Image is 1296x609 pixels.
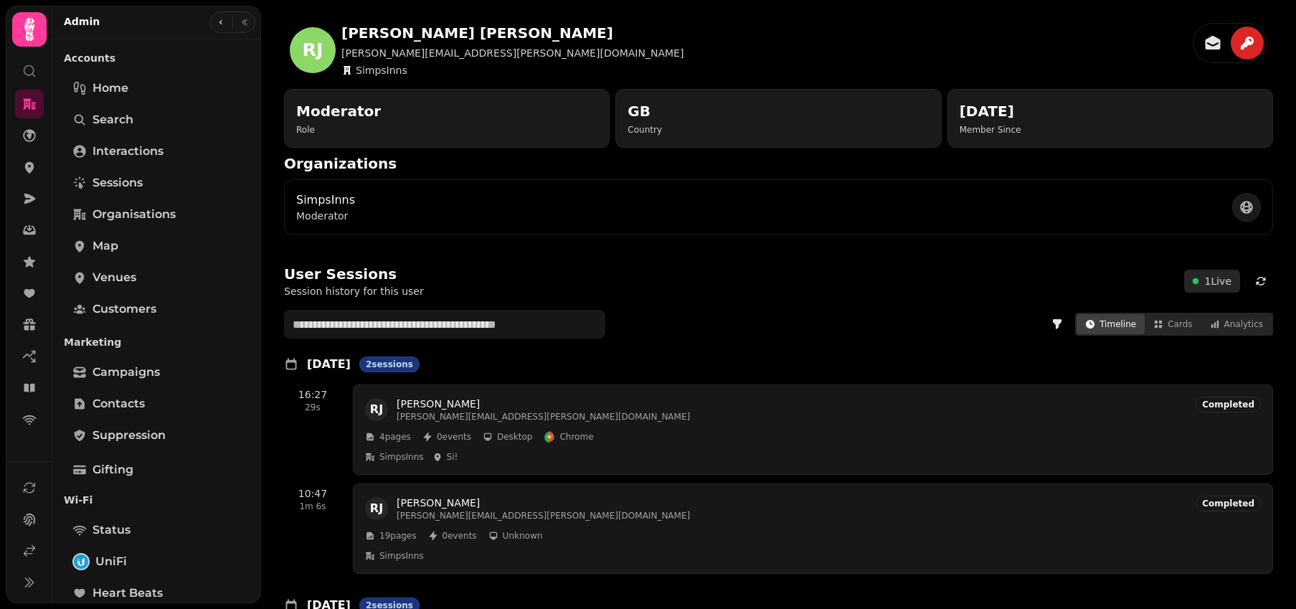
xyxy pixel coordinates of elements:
[437,431,471,443] span: 0 events
[341,23,617,43] h2: [PERSON_NAME] [PERSON_NAME]
[93,364,160,381] span: Campaigns
[95,553,127,570] span: UniFi
[359,357,420,372] div: 2 sessions
[64,487,250,513] p: Wi-Fi
[447,451,458,463] span: Si!
[397,397,1190,411] p: [PERSON_NAME]
[93,427,166,444] span: Suppression
[302,41,323,60] div: Ryan Jarvis
[284,284,424,298] p: Session history for this user
[64,358,250,387] a: Campaigns
[341,46,684,60] p: [PERSON_NAME][EMAIL_ADDRESS][PERSON_NAME][DOMAIN_NAME]
[93,143,164,160] span: Interactions
[370,503,383,514] span: RJ
[559,431,593,443] span: Chrome
[64,295,250,324] a: Customers
[64,200,250,229] a: Organisations
[296,101,381,121] h2: Moderator
[397,496,1190,510] p: [PERSON_NAME]
[443,530,477,542] span: 0 events
[64,421,250,450] a: Suppression
[397,510,1190,521] p: [PERSON_NAME][EMAIL_ADDRESS][PERSON_NAME][DOMAIN_NAME]
[93,301,156,318] span: Customers
[64,329,250,355] p: Marketing
[64,455,250,484] a: Gifting
[370,404,383,415] span: RJ
[1201,314,1272,334] button: Analytics
[93,585,163,602] span: Heart beats
[64,390,250,418] a: Contacts
[305,402,321,413] div: 29s
[307,356,351,373] h3: [DATE]
[93,206,176,223] span: Organisations
[365,550,424,562] button: SimpsInns
[296,192,355,209] p: SimpsInns
[298,486,327,501] div: 10:47
[296,209,355,223] p: Moderator
[960,101,1021,121] h2: [DATE]
[1145,314,1201,334] button: Cards
[64,579,250,608] a: Heart beats
[296,124,381,136] p: Role
[497,431,533,443] span: Desktop
[93,395,145,412] span: Contacts
[356,63,407,77] p: SimpsInns
[93,269,136,286] span: Venues
[1224,318,1264,330] span: Analytics
[1196,397,1261,412] div: Completed
[284,264,424,284] h2: User Sessions
[379,431,411,443] span: 4 pages
[379,451,424,463] span: SimpsInns
[93,461,133,478] span: Gifting
[296,192,355,223] a: SimpsInnsModerator
[64,45,250,71] p: Accounts
[1204,274,1231,288] span: 1 Live
[64,74,250,103] a: Home
[397,411,1190,422] p: [PERSON_NAME][EMAIL_ADDRESS][PERSON_NAME][DOMAIN_NAME]
[628,101,662,121] h2: GB
[1168,318,1192,330] span: Cards
[1077,314,1145,334] button: Timeline
[1099,318,1136,330] span: Timeline
[64,516,250,544] a: Status
[64,547,250,576] a: UniFiUniFi
[93,521,131,539] span: Status
[379,530,417,542] span: 19 pages
[284,154,559,174] h2: Organizations
[365,451,424,463] button: SimpsInns
[64,105,250,134] a: Search
[74,554,88,569] img: UniFi
[93,111,133,128] span: Search
[503,530,543,542] span: Unknown
[960,124,1021,136] p: Member Since
[64,232,250,260] a: Map
[628,124,662,136] p: Country
[93,174,143,192] span: Sessions
[299,501,326,512] div: 1m 6s
[379,550,424,562] span: SimpsInns
[93,237,118,255] span: Map
[64,169,250,197] a: Sessions
[93,80,128,97] span: Home
[64,137,250,166] a: Interactions
[298,387,327,402] div: 16:27
[64,14,100,29] h2: Admin
[1196,496,1261,511] div: Completed
[64,263,250,292] a: Venues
